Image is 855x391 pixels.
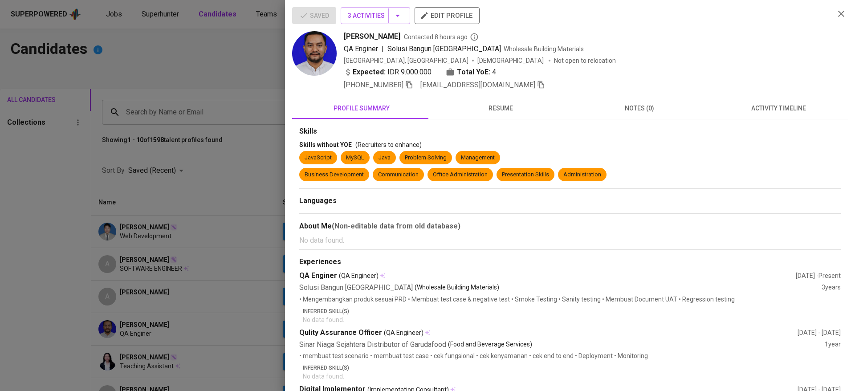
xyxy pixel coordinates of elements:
button: 3 Activities [341,7,410,24]
div: Management [461,154,495,162]
span: (Recruiters to enhance) [355,141,422,148]
span: Contacted 8 hours ago [404,33,479,41]
b: Total YoE: [457,67,490,77]
div: About Me [299,221,841,232]
div: Qulity Assurance Officer [299,328,798,338]
span: edit profile [422,10,472,21]
div: 1 year [825,340,841,350]
span: [EMAIL_ADDRESS][DOMAIN_NAME] [420,81,535,89]
p: (Food and Beverage Services) [448,340,532,350]
div: MySQL [346,154,364,162]
div: Languages [299,196,841,206]
div: Experiences [299,257,841,267]
span: profile summary [297,103,426,114]
div: [DATE] - [DATE] [798,328,841,337]
span: Solusi Bangun [GEOGRAPHIC_DATA] [387,45,501,53]
div: Skills [299,126,841,137]
span: (QA Engineer) [384,328,423,337]
p: (Wholesale Building Materials) [415,283,499,293]
div: [GEOGRAPHIC_DATA], [GEOGRAPHIC_DATA] [344,56,468,65]
span: (QA Engineer) [339,271,379,280]
b: (Non-editable data from old database) [332,222,460,230]
span: activity timeline [714,103,843,114]
div: JavaScript [305,154,332,162]
span: [DEMOGRAPHIC_DATA] [477,56,545,65]
span: notes (0) [575,103,704,114]
div: Business Development [305,171,364,179]
span: | [382,44,384,54]
div: Sinar Niaga Sejahtera Distributor of Garudafood [299,340,825,350]
p: Inferred Skill(s) [303,307,841,315]
p: • membuat test scenario • membuat test case • cek fungsional • cek kenyamanan • cek end to end • ... [299,351,841,360]
img: 78eae79474f7fd74e404a92a83dfcd86.jpeg [292,31,337,76]
svg: By Batam recruiter [470,33,479,41]
span: Skills without YOE [299,141,352,148]
span: 3 Activities [348,10,403,21]
p: Inferred Skill(s) [303,364,841,372]
p: No data found. [303,372,841,381]
span: [PERSON_NAME] [344,31,400,42]
div: [DATE] - Present [796,271,841,280]
div: 3 years [822,283,841,293]
div: Presentation Skills [502,171,549,179]
div: Solusi Bangun [GEOGRAPHIC_DATA] [299,283,822,293]
div: Administration [563,171,601,179]
button: edit profile [415,7,480,24]
div: QA Enginer [299,271,796,281]
div: Problem Solving [405,154,447,162]
span: QA Enginer [344,45,378,53]
p: No data found. [299,235,841,246]
p: No data found. [303,315,841,324]
p: Not open to relocation [554,56,616,65]
span: [PHONE_NUMBER] [344,81,403,89]
a: edit profile [415,12,480,19]
span: Wholesale Building Materials [504,45,584,53]
p: • Mengembangkan produk sesuai PRD • Membuat test case & negative test • Smoke Testing • Sanity te... [299,295,841,304]
span: 4 [492,67,496,77]
div: Office Administration [433,171,488,179]
div: Java [379,154,391,162]
span: resume [436,103,565,114]
div: Communication [378,171,419,179]
b: Expected: [353,67,386,77]
div: IDR 9.000.000 [344,67,432,77]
